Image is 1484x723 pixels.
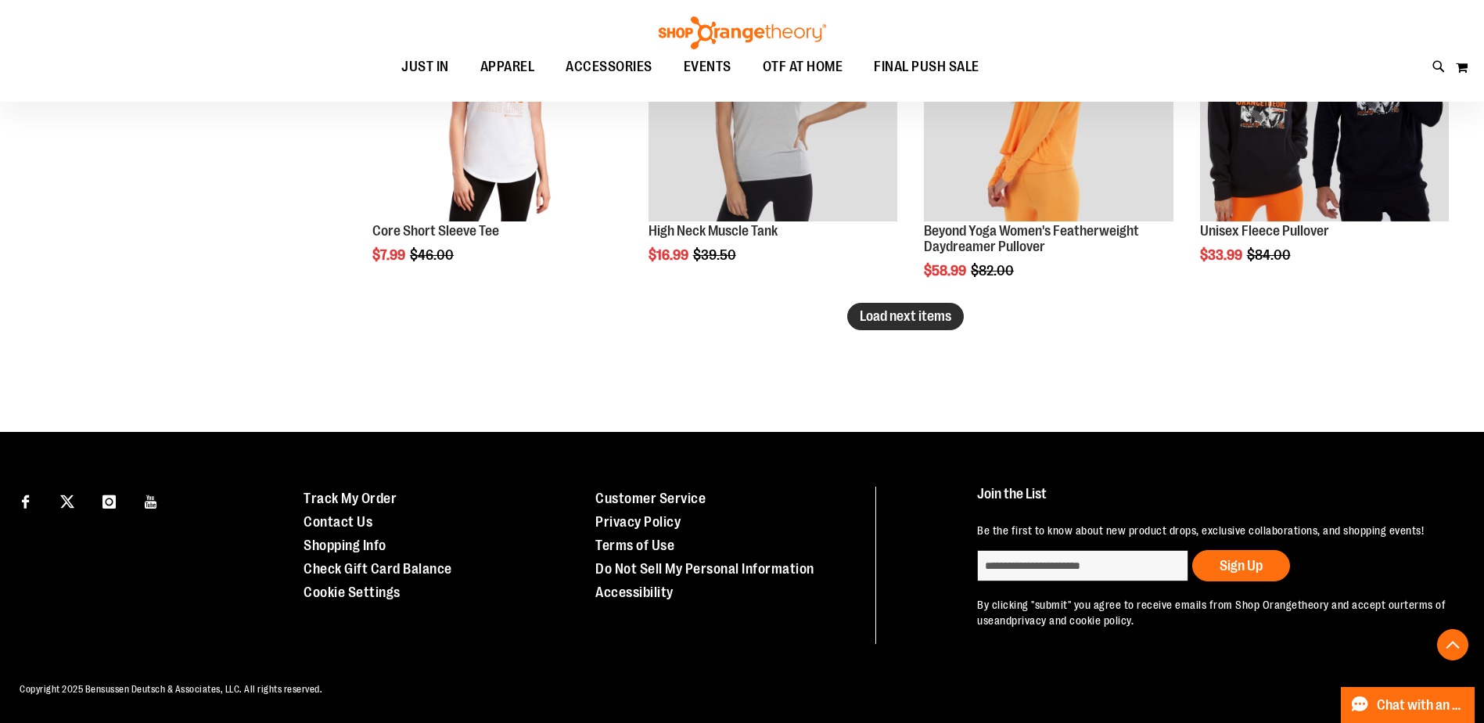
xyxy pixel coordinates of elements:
img: Shop Orangetheory [656,16,828,49]
a: High Neck Muscle Tank [649,223,778,239]
a: OTF AT HOME [747,49,859,85]
a: ACCESSORIES [550,49,668,85]
a: Track My Order [304,491,397,506]
span: $16.99 [649,247,691,263]
a: Contact Us [304,514,372,530]
input: enter email [977,550,1188,581]
h4: Join the List [977,487,1448,516]
span: $33.99 [1200,247,1245,263]
a: Core Short Sleeve Tee [372,223,499,239]
a: Accessibility [595,585,674,600]
a: FINAL PUSH SALE [858,49,995,85]
a: Privacy Policy [595,514,681,530]
a: Visit our X page [54,487,81,514]
a: Check Gift Card Balance [304,561,452,577]
a: JUST IN [386,49,465,85]
a: Beyond Yoga Women's Featherweight Daydreamer Pullover [924,223,1139,254]
span: JUST IN [401,49,449,85]
span: $46.00 [410,247,456,263]
a: privacy and cookie policy. [1011,614,1134,627]
a: APPAREL [465,49,551,85]
a: Cookie Settings [304,585,401,600]
img: Twitter [60,495,74,509]
span: $82.00 [971,263,1016,279]
button: Back To Top [1437,629,1468,660]
button: Load next items [847,303,964,330]
button: Chat with an Expert [1341,687,1475,723]
a: Visit our Instagram page [95,487,123,514]
span: $84.00 [1247,247,1293,263]
a: Do Not Sell My Personal Information [595,561,814,577]
p: Be the first to know about new product drops, exclusive collaborations, and shopping events! [977,523,1448,538]
a: Visit our Youtube page [138,487,165,514]
span: Sign Up [1220,558,1263,574]
span: EVENTS [684,49,731,85]
a: Terms of Use [595,538,674,553]
span: $39.50 [693,247,738,263]
span: OTF AT HOME [763,49,843,85]
button: Sign Up [1192,550,1290,581]
span: Copyright 2025 Bensussen Deutsch & Associates, LLC. All rights reserved. [20,684,322,695]
span: FINAL PUSH SALE [874,49,979,85]
a: EVENTS [668,49,747,85]
a: Customer Service [595,491,706,506]
span: $58.99 [924,263,968,279]
span: $7.99 [372,247,408,263]
span: Chat with an Expert [1377,698,1465,713]
a: Visit our Facebook page [12,487,39,514]
span: ACCESSORIES [566,49,652,85]
span: APPAREL [480,49,535,85]
span: Load next items [860,308,951,324]
a: Unisex Fleece Pullover [1200,223,1329,239]
p: By clicking "submit" you agree to receive emails from Shop Orangetheory and accept our and [977,597,1448,628]
a: Shopping Info [304,538,386,553]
